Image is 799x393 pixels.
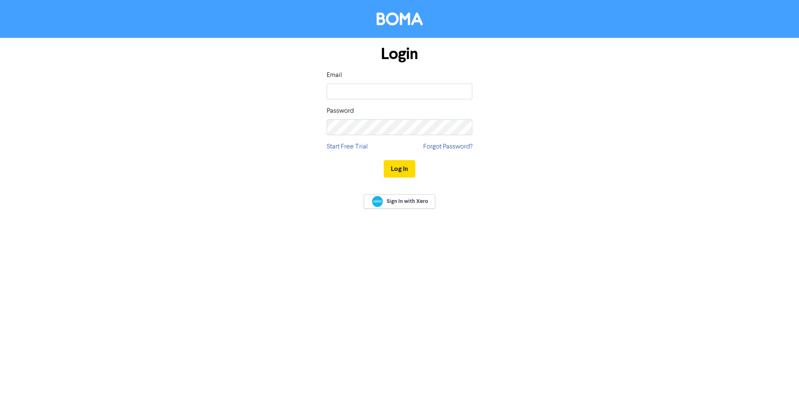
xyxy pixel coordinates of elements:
[384,160,415,178] button: Log In
[423,142,472,152] a: Forgot Password?
[327,70,342,80] label: Email
[387,198,428,205] span: Sign In with Xero
[377,12,423,25] img: BOMA Logo
[327,142,368,152] a: Start Free Trial
[364,194,435,209] a: Sign In with Xero
[372,196,383,207] img: Xero logo
[327,44,472,64] h1: Login
[327,106,354,116] label: Password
